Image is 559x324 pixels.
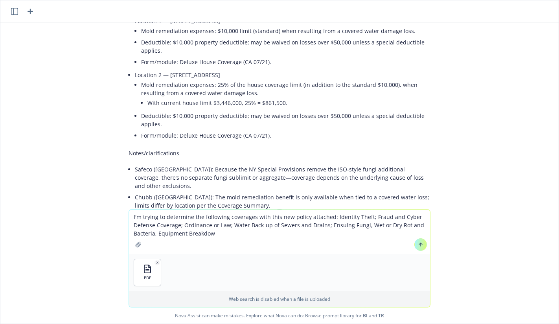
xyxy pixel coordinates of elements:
[134,296,425,302] p: Web search is disabled when a file is uploaded
[4,307,555,324] span: Nova Assist can make mistakes. Explore what Nova can do: Browse prompt library for and
[141,130,430,141] li: Form/module: Deluxe House Coverage (CA 07/21).
[129,149,430,157] p: Notes/clarifications
[141,110,430,130] li: Deductible: $10,000 property deductible; may be waived on losses over $50,000 unless a special de...
[141,37,430,56] li: Deductible: $10,000 property deductible; may be waived on losses over $50,000 unless a special de...
[135,191,430,211] li: Chubb ([GEOGRAPHIC_DATA]): The mold remediation benefit is only available when tied to a covered ...
[135,164,430,191] li: Safeco ([GEOGRAPHIC_DATA]): Because the NY Special Provisions remove the ISO‑style fungi addition...
[129,210,430,254] textarea: I'm trying to determine the following coverages with this new policy attached: Identity Theft; Fr...
[147,97,430,109] li: With current house limit $3,446,000, 25% = $861,500.
[141,56,430,68] li: Form/module: Deluxe House Coverage (CA 07/21).
[141,25,430,37] li: Mold remediation expenses: $10,000 limit (standard) when resulting from a covered water damage loss.
[135,71,430,79] p: Location 2 — [STREET_ADDRESS]
[134,259,161,286] button: PDF
[378,312,384,319] a: TR
[144,275,151,280] span: PDF
[363,312,368,319] a: BI
[141,79,430,110] li: Mold remediation expenses: 25% of the house coverage limit (in addition to the standard $10,000),...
